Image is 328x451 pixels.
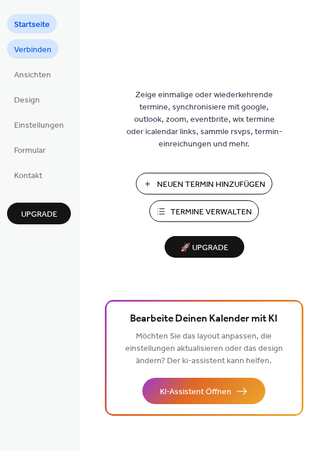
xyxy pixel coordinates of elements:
button: Upgrade [7,203,71,224]
button: 🚀 Upgrade [165,236,244,258]
span: KI-Assistent Öffnen [160,386,231,398]
button: Neuen Termin Hinzufügen [136,173,272,194]
a: Formular [7,140,53,159]
span: Möchten Sie das layout anpassen, die einstellungen aktualisieren oder das design ändern? Der ki-a... [125,329,283,369]
span: Ansichten [14,69,51,81]
span: Termine Verwalten [170,206,252,218]
a: Design [7,90,47,109]
button: KI-Assistent Öffnen [142,378,265,404]
span: Formular [14,145,46,157]
span: Kontakt [14,170,42,182]
span: Verbinden [14,44,52,56]
span: Bearbeite Deinen Kalender mit KI [130,311,278,327]
a: Startseite [7,14,57,33]
span: Upgrade [21,209,57,221]
a: Ansichten [7,64,58,84]
a: Verbinden [7,39,59,59]
span: Zeige einmalige oder wiederkehrende termine, synchronisiere mit google, outlook, zoom, eventbrite... [125,89,283,151]
span: Einstellungen [14,119,64,132]
span: Design [14,94,40,107]
button: Termine Verwalten [149,200,259,222]
span: Startseite [14,19,50,31]
a: Kontakt [7,165,49,184]
span: Neuen Termin Hinzufügen [157,179,265,191]
span: 🚀 Upgrade [172,240,237,256]
a: Einstellungen [7,115,71,134]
